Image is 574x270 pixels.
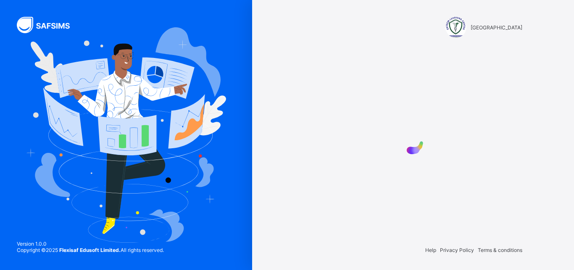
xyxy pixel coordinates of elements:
span: Privacy Policy [440,247,474,253]
span: Version 1.0.0 [17,241,164,247]
img: SAFSIMS Logo [17,17,80,33]
img: ESTEEM LEARNING CENTER [445,17,466,38]
span: Help [425,247,436,253]
span: [GEOGRAPHIC_DATA] [471,24,522,31]
span: Copyright © 2025 All rights reserved. [17,247,164,253]
span: Terms & conditions [478,247,522,253]
img: Hero Image [26,27,226,242]
strong: Flexisaf Edusoft Limited. [59,247,121,253]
